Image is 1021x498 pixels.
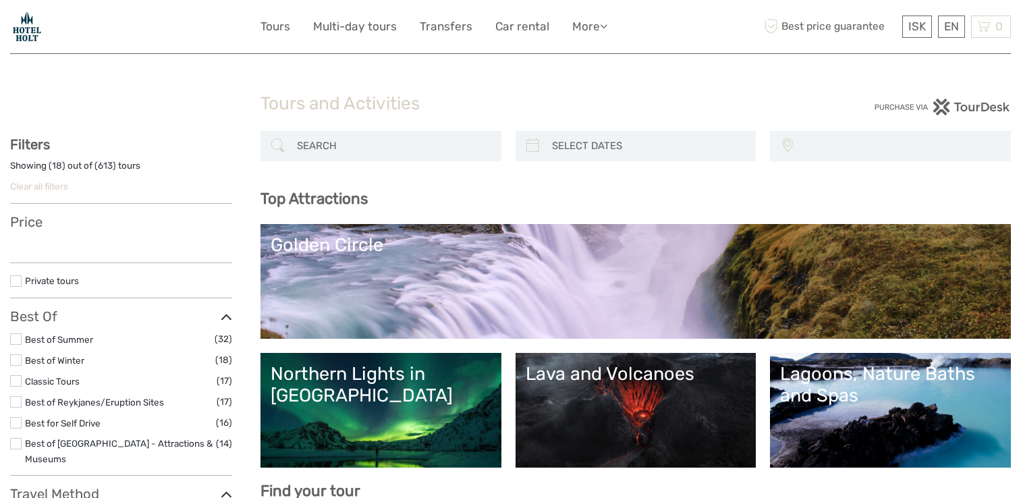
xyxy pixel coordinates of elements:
[938,16,965,38] div: EN
[271,363,491,458] a: Northern Lights in [GEOGRAPHIC_DATA]
[260,17,290,36] a: Tours
[217,373,232,389] span: (17)
[572,17,607,36] a: More
[52,159,62,172] label: 18
[313,17,397,36] a: Multi-day tours
[761,16,899,38] span: Best price guarantee
[993,20,1005,33] span: 0
[10,308,232,325] h3: Best Of
[10,159,232,180] div: Showing ( ) out of ( ) tours
[271,234,1001,329] a: Golden Circle
[271,234,1001,256] div: Golden Circle
[10,181,68,192] a: Clear all filters
[25,355,84,366] a: Best of Winter
[217,394,232,410] span: (17)
[780,363,1001,407] div: Lagoons, Nature Baths and Spas
[526,363,746,385] div: Lava and Volcanoes
[495,17,549,36] a: Car rental
[25,438,213,464] a: Best of [GEOGRAPHIC_DATA] - Attractions & Museums
[216,415,232,431] span: (16)
[10,10,44,43] img: Hotel Holt
[25,397,164,408] a: Best of Reykjanes/Eruption Sites
[908,20,926,33] span: ISK
[25,376,80,387] a: Classic Tours
[547,134,750,158] input: SELECT DATES
[215,331,232,347] span: (32)
[10,136,50,153] strong: Filters
[25,418,101,428] a: Best for Self Drive
[10,214,232,230] h3: Price
[260,93,761,115] h1: Tours and Activities
[874,99,1011,115] img: PurchaseViaTourDesk.png
[25,275,79,286] a: Private tours
[292,134,495,158] input: SEARCH
[260,190,368,208] b: Top Attractions
[420,17,472,36] a: Transfers
[98,159,113,172] label: 613
[216,436,232,451] span: (14)
[780,363,1001,458] a: Lagoons, Nature Baths and Spas
[25,334,93,345] a: Best of Summer
[526,363,746,458] a: Lava and Volcanoes
[271,363,491,407] div: Northern Lights in [GEOGRAPHIC_DATA]
[215,352,232,368] span: (18)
